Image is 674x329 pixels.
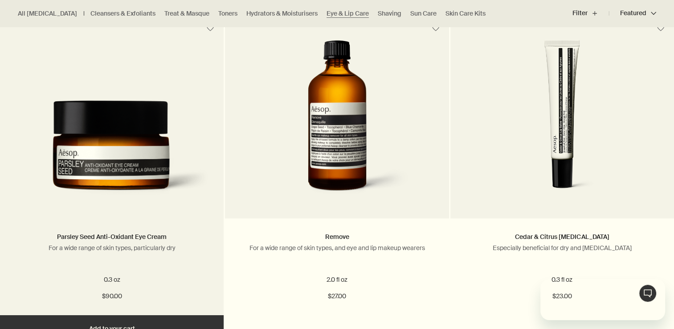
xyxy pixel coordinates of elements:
[57,233,167,241] a: Parsley Seed Anti-Oxidant Eye Cream
[325,233,349,241] a: Remove
[450,40,674,218] a: Cedar & Citrus Lip Salve
[327,9,369,18] a: Eye & Lip Care
[13,100,210,205] img: Parsley Seed Anti-Oxidant Eye Cream in amber glass jar
[519,258,665,320] div: Aesop says "Our consultants are available now to offer personalised product advice.". Open messag...
[328,291,346,302] span: $27.00
[90,9,155,18] a: Cleansers & Exfoliants
[464,244,661,252] p: Especially beneficial for dry and [MEDICAL_DATA]
[164,9,209,18] a: Treat & Masque
[13,244,210,252] p: For a wide range of skin types, particularly dry
[238,244,435,252] p: For a wide range of skin types, and eye and lip makeup wearers
[256,40,418,205] img: Aesop’s Remove, a gentle oil cleanser to remove eye makeup daily. Enhanced with Tocopherol and Bl...
[540,279,665,320] iframe: Message from Aesop
[515,233,609,241] a: Cedar & Citrus [MEDICAL_DATA]
[653,20,669,36] button: Save to cabinet
[378,9,401,18] a: Shaving
[445,9,486,18] a: Skin Care Kits
[572,3,609,24] button: Filter
[102,291,122,302] span: $90.00
[202,20,218,36] button: Save to cabinet
[246,9,318,18] a: Hydrators & Moisturisers
[609,3,656,24] button: Featured
[18,9,77,18] a: All [MEDICAL_DATA]
[410,9,437,18] a: Sun Care
[478,40,646,205] img: Cedar & Citrus Lip Salve
[218,9,237,18] a: Toners
[5,19,112,44] span: Our consultants are available now to offer personalised product advice.
[225,40,449,218] a: Aesop’s Remove, a gentle oil cleanser to remove eye makeup daily. Enhanced with Tocopherol and Bl...
[428,20,444,36] button: Save to cabinet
